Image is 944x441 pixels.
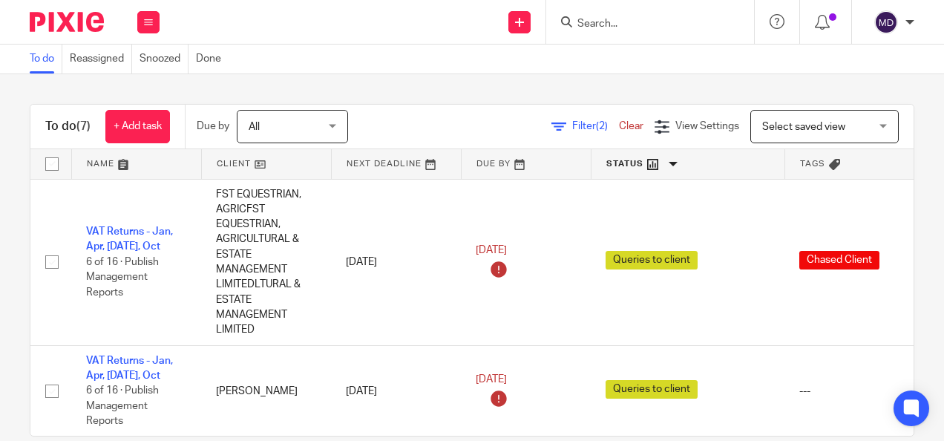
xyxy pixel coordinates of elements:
input: Search [576,18,709,31]
td: [DATE] [331,179,461,345]
a: To do [30,45,62,73]
a: Reassigned [70,45,132,73]
a: + Add task [105,110,170,143]
span: Queries to client [606,380,698,399]
span: Chased Client [799,251,879,269]
img: svg%3E [874,10,898,34]
a: Snoozed [140,45,189,73]
span: All [249,122,260,132]
a: VAT Returns - Jan, Apr, [DATE], Oct [86,226,173,252]
td: [PERSON_NAME] [201,345,331,437]
h1: To do [45,119,91,134]
p: Due by [197,119,229,134]
span: 6 of 16 · Publish Management Reports [86,257,159,298]
a: Clear [619,121,643,131]
span: 6 of 16 · Publish Management Reports [86,386,159,427]
div: --- [799,384,899,399]
td: [DATE] [331,345,461,437]
span: Select saved view [762,122,845,132]
span: Queries to client [606,251,698,269]
span: Filter [572,121,619,131]
td: FST EQUESTRIAN, AGRICFST EQUESTRIAN, AGRICULTURAL & ESTATE MANAGEMENT LIMITEDLTURAL & ESTATE MANA... [201,179,331,345]
span: [DATE] [476,374,507,385]
a: VAT Returns - Jan, Apr, [DATE], Oct [86,356,173,381]
span: (7) [76,120,91,132]
a: Done [196,45,229,73]
span: Tags [800,160,825,168]
img: Pixie [30,12,104,32]
span: View Settings [675,121,739,131]
span: (2) [596,121,608,131]
span: [DATE] [476,245,507,255]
